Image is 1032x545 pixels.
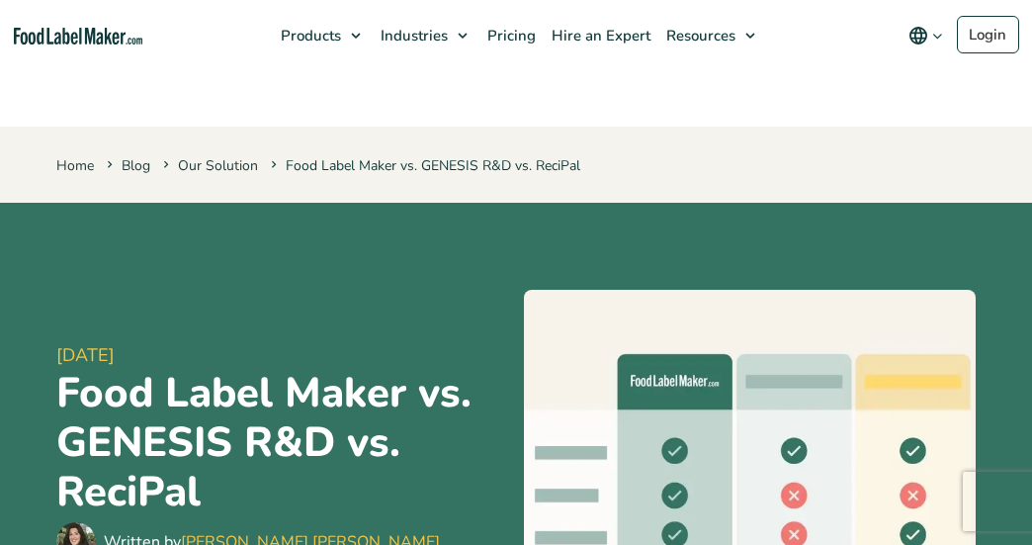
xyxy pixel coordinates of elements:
[122,156,150,175] a: Blog
[375,26,450,45] span: Industries
[56,156,94,175] a: Home
[14,28,142,45] a: Food Label Maker homepage
[56,342,508,369] span: [DATE]
[895,16,957,55] button: Change language
[957,16,1019,53] a: Login
[546,26,652,45] span: Hire an Expert
[56,369,508,517] h1: Food Label Maker vs. GENESIS R&D vs. ReciPal
[275,26,343,45] span: Products
[660,26,737,45] span: Resources
[267,156,580,175] span: Food Label Maker vs. GENESIS R&D vs. ReciPal
[178,156,258,175] a: Our Solution
[481,26,538,45] span: Pricing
